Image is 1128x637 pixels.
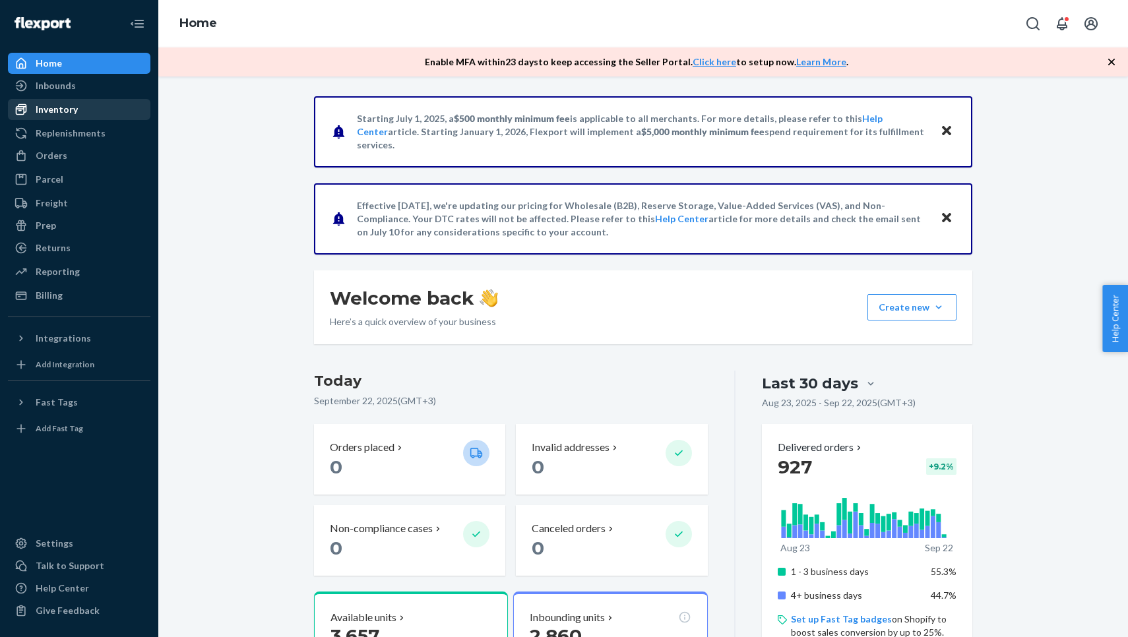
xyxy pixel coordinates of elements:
[8,328,150,349] button: Integrations
[36,332,91,345] div: Integrations
[8,193,150,214] a: Freight
[480,289,498,307] img: hand-wave emoji
[124,11,150,37] button: Close Navigation
[1049,11,1075,37] button: Open notifications
[169,5,228,43] ol: breadcrumbs
[796,56,846,67] a: Learn More
[8,578,150,599] a: Help Center
[8,53,150,74] a: Home
[36,289,63,302] div: Billing
[8,237,150,258] a: Returns
[179,16,217,30] a: Home
[330,610,396,625] p: Available units
[36,582,89,595] div: Help Center
[762,373,858,394] div: Last 30 days
[8,169,150,190] a: Parcel
[357,199,927,239] p: Effective [DATE], we're updating our pricing for Wholesale (B2B), Reserve Storage, Value-Added Se...
[8,261,150,282] a: Reporting
[8,215,150,236] a: Prep
[778,440,864,455] button: Delivered orders
[778,456,812,478] span: 927
[36,265,80,278] div: Reporting
[931,590,956,601] span: 44.7%
[867,294,956,320] button: Create new
[36,173,63,186] div: Parcel
[791,613,892,624] a: Set up Fast Tag badges
[330,521,433,536] p: Non-compliance cases
[36,197,68,210] div: Freight
[641,126,765,137] span: $5,000 monthly minimum fee
[330,286,498,310] h1: Welcome back
[36,219,56,232] div: Prep
[8,418,150,439] a: Add Fast Tag
[938,122,955,141] button: Close
[36,559,104,572] div: Talk to Support
[314,371,708,392] h3: Today
[8,285,150,306] a: Billing
[8,123,150,144] a: Replenishments
[454,113,570,124] span: $500 monthly minimum fee
[926,458,956,475] div: + 9.2 %
[530,610,605,625] p: Inbounding units
[532,440,610,455] p: Invalid addresses
[330,537,342,559] span: 0
[1078,11,1104,37] button: Open account menu
[36,359,94,370] div: Add Integration
[36,127,106,140] div: Replenishments
[780,541,810,555] p: Aug 23
[36,604,100,617] div: Give Feedback
[1102,285,1128,352] button: Help Center
[1020,11,1046,37] button: Open Search Box
[330,315,498,328] p: Here’s a quick overview of your business
[314,424,505,495] button: Orders placed 0
[330,456,342,478] span: 0
[36,241,71,255] div: Returns
[762,396,916,409] p: Aug 23, 2025 - Sep 22, 2025 ( GMT+3 )
[655,213,708,224] a: Help Center
[8,600,150,621] button: Give Feedback
[15,17,71,30] img: Flexport logo
[8,555,150,576] a: Talk to Support
[36,57,62,70] div: Home
[36,149,67,162] div: Orders
[8,354,150,375] a: Add Integration
[8,533,150,554] a: Settings
[791,589,921,602] p: 4+ business days
[516,505,707,576] button: Canceled orders 0
[938,209,955,228] button: Close
[8,99,150,120] a: Inventory
[314,394,708,408] p: September 22, 2025 ( GMT+3 )
[693,56,736,67] a: Click here
[532,456,544,478] span: 0
[314,505,505,576] button: Non-compliance cases 0
[8,75,150,96] a: Inbounds
[330,440,394,455] p: Orders placed
[516,424,707,495] button: Invalid addresses 0
[357,112,927,152] p: Starting July 1, 2025, a is applicable to all merchants. For more details, please refer to this a...
[8,392,150,413] button: Fast Tags
[425,55,848,69] p: Enable MFA within 23 days to keep accessing the Seller Portal. to setup now. .
[532,537,544,559] span: 0
[791,565,921,578] p: 1 - 3 business days
[532,521,606,536] p: Canceled orders
[8,145,150,166] a: Orders
[36,103,78,116] div: Inventory
[36,396,78,409] div: Fast Tags
[931,566,956,577] span: 55.3%
[36,79,76,92] div: Inbounds
[36,537,73,550] div: Settings
[925,541,953,555] p: Sep 22
[36,423,83,434] div: Add Fast Tag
